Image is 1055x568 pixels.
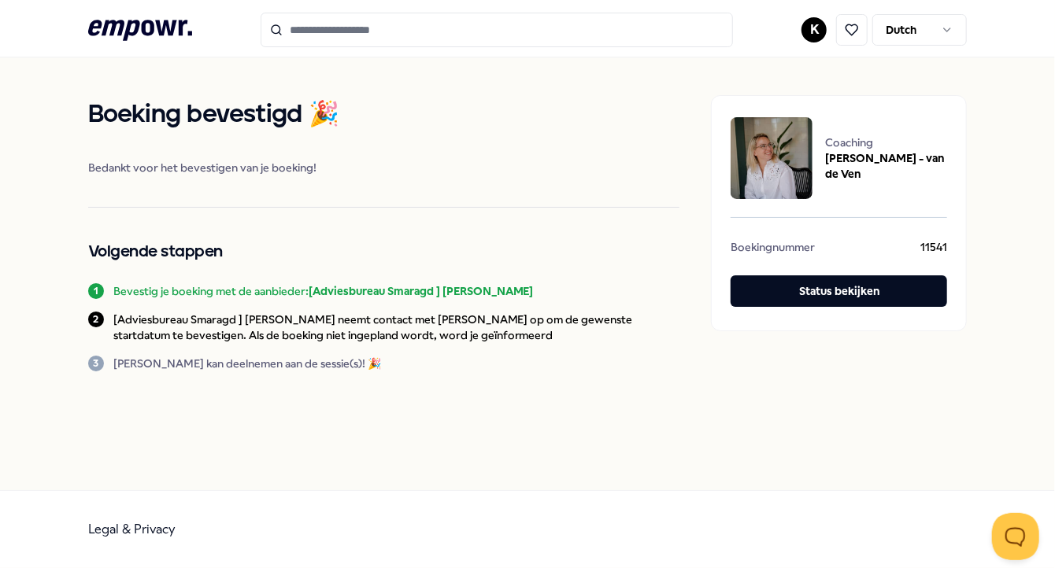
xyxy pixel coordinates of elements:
[113,356,381,371] p: [PERSON_NAME] kan deelnemen aan de sessie(s)! 🎉
[88,239,680,264] h2: Volgende stappen
[920,239,947,260] span: 11541
[731,275,947,312] a: Status bekijken
[88,160,680,175] span: Bedankt voor het bevestigen van je boeking!
[731,275,947,307] button: Status bekijken
[88,312,104,327] div: 2
[731,239,815,260] span: Boekingnummer
[113,283,534,299] p: Bevestig je boeking met de aanbieder:
[992,513,1039,560] iframe: Help Scout Beacon - Open
[88,95,680,135] h1: Boeking bevestigd 🎉
[261,13,733,47] input: Search for products, categories or subcategories
[88,522,176,537] a: Legal & Privacy
[825,150,947,182] span: [PERSON_NAME] - van de Ven
[825,135,947,150] span: Coaching
[88,356,104,371] div: 3
[113,312,680,343] p: [Adviesbureau Smaragd ] [PERSON_NAME] neemt contact met [PERSON_NAME] op om de gewenste startdatu...
[88,283,104,299] div: 1
[801,17,827,42] button: K
[731,117,813,199] img: package image
[309,285,534,297] b: [Adviesbureau Smaragd ] [PERSON_NAME]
